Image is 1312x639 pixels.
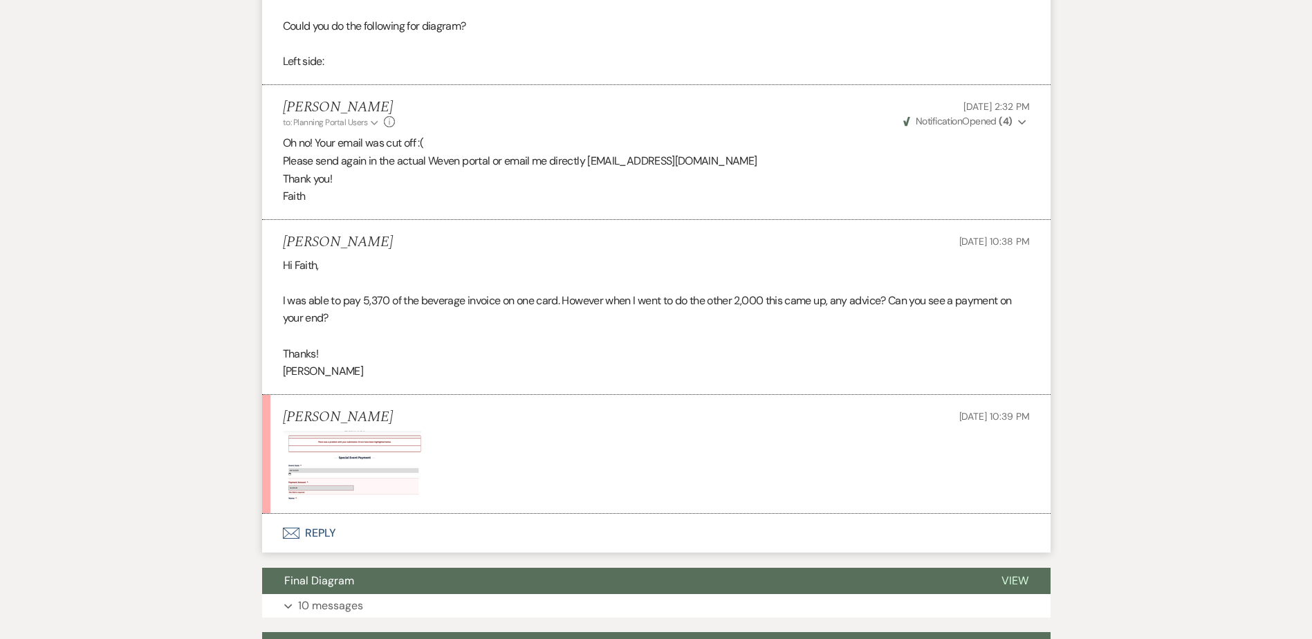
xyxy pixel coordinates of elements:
[262,514,1051,553] button: Reply
[283,409,393,426] h5: [PERSON_NAME]
[916,115,962,127] span: Notification
[959,235,1030,248] span: [DATE] 10:38 PM
[979,568,1051,594] button: View
[963,100,1029,113] span: [DATE] 2:32 PM
[262,568,979,594] button: Final Diagram
[999,115,1012,127] strong: ( 4 )
[283,117,368,128] span: to: Planning Portal Users
[903,115,1013,127] span: Opened
[283,116,381,129] button: to: Planning Portal Users
[901,114,1030,129] button: NotificationOpened (4)
[283,170,1030,188] p: Thank you!
[283,134,1030,152] p: Oh no! Your email was cut off :(
[284,573,354,588] span: Final Diagram
[1001,573,1028,588] span: View
[283,257,1030,380] div: Hi Faith, I was able to pay 5,370 of the beverage invoice on one card. However when I went to do ...
[262,594,1051,618] button: 10 messages
[283,187,1030,205] p: Faith
[298,597,363,615] p: 10 messages
[283,152,1030,170] p: Please send again in the actual Weven portal or email me directly [EMAIL_ADDRESS][DOMAIN_NAME]
[283,431,421,499] img: Screenshot 2025-08-09 at 10.37.19 PM.png
[959,410,1030,423] span: [DATE] 10:39 PM
[283,234,393,251] h5: [PERSON_NAME]
[283,99,396,116] h5: [PERSON_NAME]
